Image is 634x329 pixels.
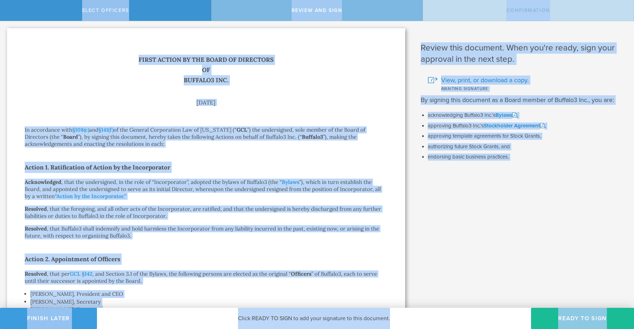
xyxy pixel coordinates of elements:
[72,126,89,133] a: §108(c)
[506,7,550,13] span: Confirmation
[63,133,78,140] strong: Board
[70,270,92,277] a: GCL §142
[25,100,388,105] div: [DATE]
[55,193,126,199] a: “Action by the Incorporator.”
[30,290,388,298] li: [PERSON_NAME], President and CEO
[599,274,634,308] iframe: Chat Widget
[30,298,388,306] li: [PERSON_NAME], Secretary
[25,225,388,239] p: , that Buffalo3 shall indemnify and hold harmless the Incorporator from any liability incurred in...
[428,112,623,119] li: acknowledging Buffalo3 Inc.’s ,
[25,162,388,173] h2: Action 1. Ratification of Action by the Incorporator
[25,179,388,200] p: , that the undersigned, in the role of “Incorporator”, adopted the bylaws of Buffalo3 (the “ ”), ...
[428,133,623,140] li: approving template agreements for Stock Grants,
[531,308,634,329] button: Ready to Sign
[428,154,623,161] li: endorsing basic business practices.
[30,306,388,313] li: [PERSON_NAME], Treasurer
[238,315,390,322] span: Click READY TO SIGN to add your signature to this document.
[428,122,623,130] li: approving Buffalo3 Inc.’s ,
[25,225,47,232] strong: Resolved
[25,253,388,265] h2: Action 2. Appointment of Officers
[25,270,388,285] p: , that per , and Section 3.1 of the Bylaws, the following persons are elected as the original “ ”...
[421,42,623,65] h1: Review this document. When you're ready, sign your approval in the next step.
[25,126,388,148] p: In accordance with and of the General Corporation Law of [US_STATE] (“ ”) the undersigned, sole m...
[82,7,129,13] span: Elect Officers
[441,76,529,85] span: View, print, or download a copy.
[25,55,388,85] h1: First Action by the Board of Directors of Buffalo3 Inc.
[421,95,623,105] p: By signing this document as a Board member of Buffalo3 Inc., you are:
[292,7,342,13] span: Review and Sign
[25,270,47,277] strong: Resolved
[25,205,47,212] strong: Resolved
[291,270,311,277] strong: Officers
[428,143,623,150] li: authorizing future Stock Grants, and
[25,205,388,220] p: , that the foregoing, and all other acts of the Incorporator, are ratified, and that the undersig...
[25,179,61,185] strong: Acknowledged
[495,112,517,118] a: Bylaws
[98,126,114,133] a: §141(f)
[302,133,323,140] strong: Buffalo3
[282,179,299,185] a: Bylaws
[237,126,247,133] strong: GCL
[484,122,545,129] a: Stockholder Agreement
[428,85,623,92] div: Awaiting signature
